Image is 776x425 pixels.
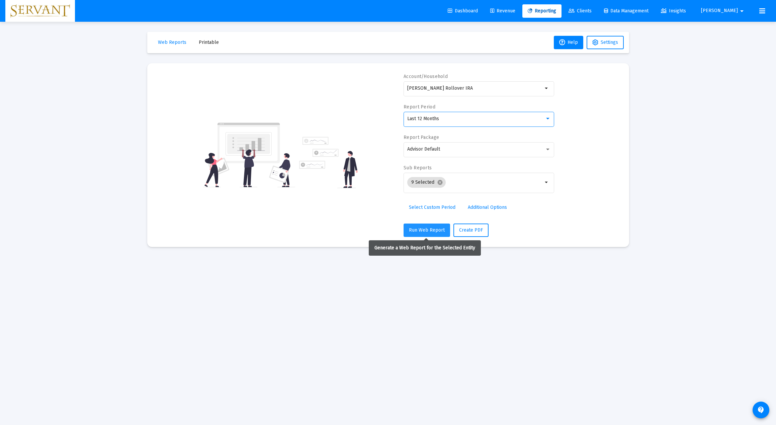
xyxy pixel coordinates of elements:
[404,165,432,171] label: Sub Reports
[404,224,450,237] button: Run Web Report
[587,36,624,49] button: Settings
[661,8,686,14] span: Insights
[404,104,435,110] label: Report Period
[693,4,754,17] button: [PERSON_NAME]
[158,39,186,45] span: Web Reports
[10,4,70,18] img: Dashboard
[485,4,521,18] a: Revenue
[409,227,445,233] span: Run Web Report
[203,122,295,188] img: reporting
[448,8,478,14] span: Dashboard
[437,179,443,185] mat-icon: cancel
[554,36,583,49] button: Help
[468,204,507,210] span: Additional Options
[528,8,556,14] span: Reporting
[563,4,597,18] a: Clients
[601,39,618,45] span: Settings
[543,84,551,92] mat-icon: arrow_drop_down
[543,178,551,186] mat-icon: arrow_drop_down
[409,204,455,210] span: Select Custom Period
[407,177,446,188] mat-chip: 9 Selected
[199,39,219,45] span: Printable
[522,4,562,18] a: Reporting
[407,86,543,91] input: Search or select an account or household
[193,36,224,49] button: Printable
[569,8,592,14] span: Clients
[407,176,543,189] mat-chip-list: Selection
[453,224,489,237] button: Create PDF
[404,135,439,140] label: Report Package
[599,4,654,18] a: Data Management
[299,137,358,188] img: reporting-alt
[407,116,439,121] span: Last 12 Months
[701,8,738,14] span: [PERSON_NAME]
[404,74,448,79] label: Account/Household
[738,4,746,18] mat-icon: arrow_drop_down
[559,39,578,45] span: Help
[459,227,483,233] span: Create PDF
[656,4,691,18] a: Insights
[604,8,649,14] span: Data Management
[757,406,765,414] mat-icon: contact_support
[490,8,515,14] span: Revenue
[153,36,192,49] button: Web Reports
[407,146,440,152] span: Advisor Default
[442,4,483,18] a: Dashboard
